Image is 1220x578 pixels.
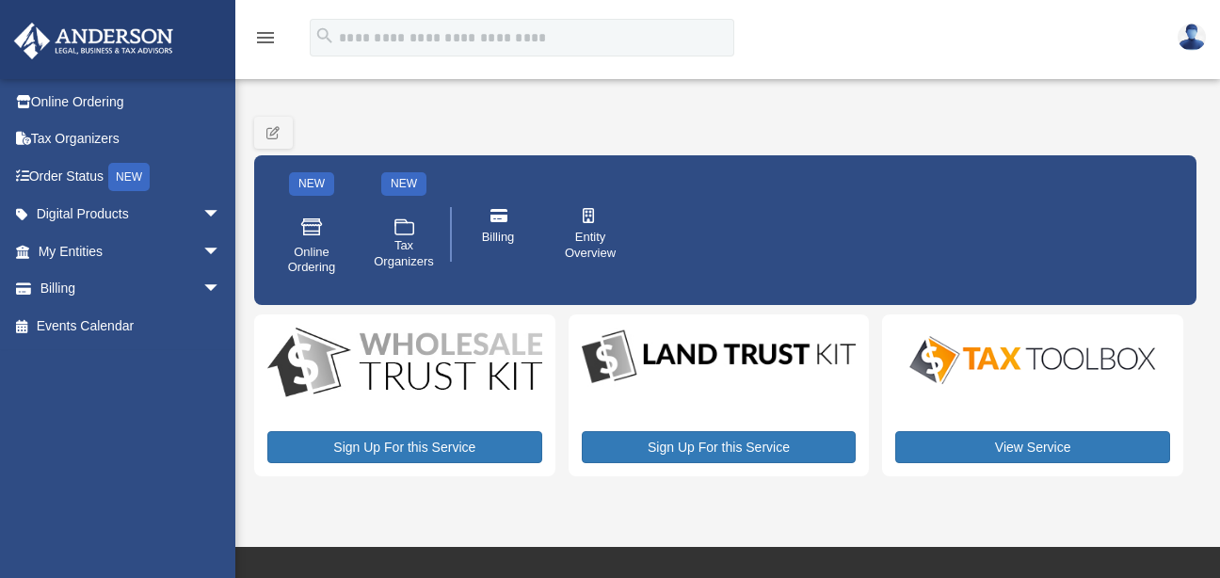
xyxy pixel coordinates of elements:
[289,172,334,196] div: NEW
[202,270,240,309] span: arrow_drop_down
[13,196,240,233] a: Digital Productsarrow_drop_down
[202,233,240,271] span: arrow_drop_down
[314,25,335,46] i: search
[895,431,1170,463] a: View Service
[13,157,249,196] a: Order StatusNEW
[202,196,240,234] span: arrow_drop_down
[8,23,179,59] img: Anderson Advisors Platinum Portal
[564,230,617,262] span: Entity Overview
[374,238,434,270] span: Tax Organizers
[254,33,277,49] a: menu
[254,26,277,49] i: menu
[13,270,249,308] a: Billingarrow_drop_down
[551,195,630,274] a: Entity Overview
[267,431,542,463] a: Sign Up For this Service
[13,120,249,158] a: Tax Organizers
[458,195,538,274] a: Billing
[285,245,338,277] span: Online Ordering
[13,233,249,270] a: My Entitiesarrow_drop_down
[1178,24,1206,51] img: User Pic
[482,230,515,246] span: Billing
[13,307,249,345] a: Events Calendar
[582,431,857,463] a: Sign Up For this Service
[381,172,426,196] div: NEW
[13,83,249,120] a: Online Ordering
[108,163,150,191] div: NEW
[267,328,542,400] img: WS-Trust-Kit-lgo-1.jpg
[272,202,351,289] a: Online Ordering
[364,202,443,289] a: Tax Organizers
[582,328,857,387] img: LandTrust_lgo-1.jpg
